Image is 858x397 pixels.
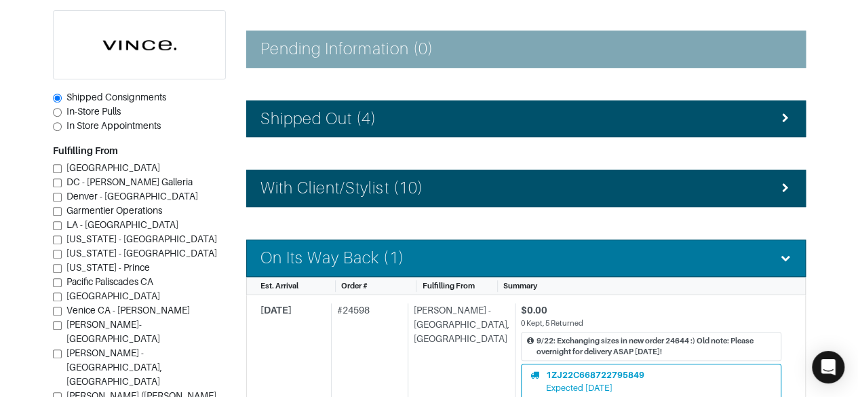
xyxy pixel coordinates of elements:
input: In-Store Pulls [53,108,62,117]
h4: Shipped Out (4) [260,109,377,129]
input: [PERSON_NAME] - [GEOGRAPHIC_DATA], [GEOGRAPHIC_DATA] [53,349,62,358]
span: Fulfilling From [422,282,474,290]
span: In Store Appointments [66,120,161,131]
input: [US_STATE] - Prince [53,264,62,273]
span: Order # [341,282,368,290]
input: [US_STATE] - [GEOGRAPHIC_DATA] [53,250,62,259]
input: DC - [PERSON_NAME] Galleria [53,178,62,187]
span: Pacific Paliscades CA [66,276,153,287]
div: 1ZJ22C668722795849 [546,368,644,381]
div: 9/22: Exchanging sizes in new order 24644 :) Old note: Please overnight for delivery ASAP [DATE]! [537,335,775,358]
div: Expected [DATE] [546,381,644,394]
input: Venice CA - [PERSON_NAME] [53,307,62,316]
span: [DATE] [260,305,292,316]
h4: With Client/Stylist (10) [260,178,423,198]
input: Shipped Consignments [53,94,62,102]
input: [GEOGRAPHIC_DATA] [53,164,62,173]
input: In Store Appointments [53,122,62,131]
span: [US_STATE] - Prince [66,262,150,273]
span: In-Store Pulls [66,106,121,117]
input: [GEOGRAPHIC_DATA] [53,292,62,301]
span: Summary [503,282,537,290]
input: [US_STATE] - [GEOGRAPHIC_DATA] [53,235,62,244]
input: Denver - [GEOGRAPHIC_DATA] [53,193,62,202]
input: Garmentier Operations [53,207,62,216]
span: Denver - [GEOGRAPHIC_DATA] [66,191,198,202]
div: Open Intercom Messenger [812,351,844,383]
span: Venice CA - [PERSON_NAME] [66,305,190,316]
span: [GEOGRAPHIC_DATA] [66,162,160,173]
span: LA - [GEOGRAPHIC_DATA] [66,219,178,230]
span: Est. Arrival [260,282,298,290]
span: [GEOGRAPHIC_DATA] [66,290,160,301]
span: [PERSON_NAME]-[GEOGRAPHIC_DATA] [66,319,160,344]
span: Garmentier Operations [66,205,162,216]
label: Fulfilling From [53,144,118,158]
span: Shipped Consignments [66,92,166,102]
input: LA - [GEOGRAPHIC_DATA] [53,221,62,230]
input: [PERSON_NAME]-[GEOGRAPHIC_DATA] [53,321,62,330]
h4: Pending Information (0) [260,39,433,59]
span: [US_STATE] - [GEOGRAPHIC_DATA] [66,233,217,244]
div: $0.00 [521,303,781,318]
span: [PERSON_NAME] - [GEOGRAPHIC_DATA], [GEOGRAPHIC_DATA] [66,347,162,387]
span: DC - [PERSON_NAME] Galleria [66,176,193,187]
h4: On Its Way Back (1) [260,248,404,268]
span: [US_STATE] - [GEOGRAPHIC_DATA] [66,248,217,259]
div: 0 Kept, 5 Returned [521,318,781,329]
img: cyAkLTq7csKWtL9WARqkkVaF.png [54,11,225,79]
input: Pacific Paliscades CA [53,278,62,287]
